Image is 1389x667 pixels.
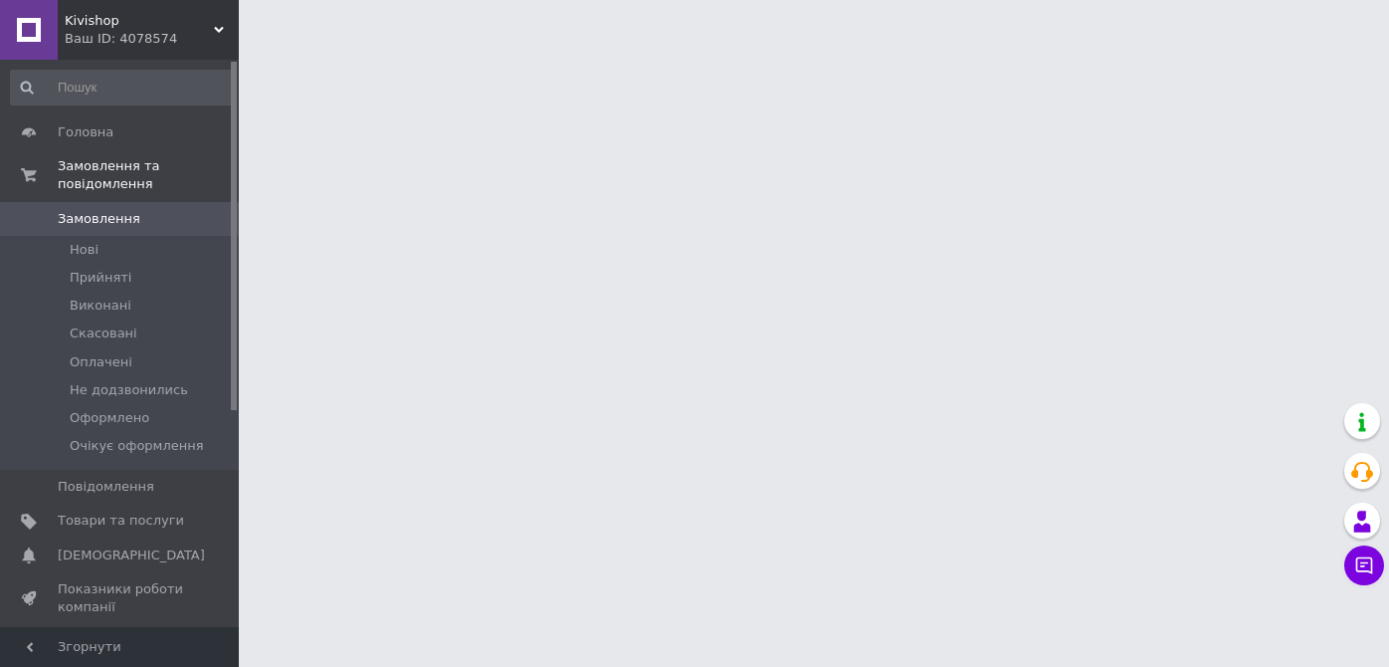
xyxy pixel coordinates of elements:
span: Прийняті [70,269,131,287]
span: Виконані [70,297,131,315]
input: Пошук [10,70,235,106]
span: Оплачені [70,353,132,371]
span: Головна [58,123,113,141]
div: Ваш ID: 4078574 [65,30,239,48]
span: Не додзвонились [70,381,188,399]
span: [DEMOGRAPHIC_DATA] [58,547,205,564]
span: Kivishop [65,12,214,30]
button: Чат з покупцем [1344,546,1384,585]
span: Оформлено [70,409,149,427]
span: Скасовані [70,325,137,342]
span: Показники роботи компанії [58,580,184,616]
span: Повідомлення [58,478,154,496]
span: Товари та послуги [58,512,184,530]
span: Замовлення та повідомлення [58,157,239,193]
span: Очікує оформлення [70,437,204,455]
span: Нові [70,241,99,259]
span: Замовлення [58,210,140,228]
